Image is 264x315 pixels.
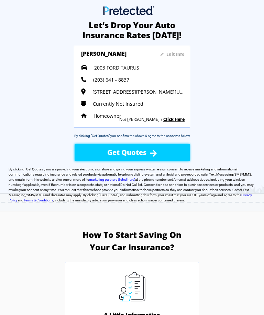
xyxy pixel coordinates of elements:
[94,64,139,71] span: 2003 FORD TAURUS
[82,229,182,253] h3: How To Start Saving On Your Car Insurance?
[75,144,190,161] button: Get Quotes
[103,6,154,15] img: Main Logo
[9,193,252,202] a: Privacy Policy
[93,113,121,119] span: Homeowner
[166,51,185,57] sapn: Edit Info
[93,76,129,83] span: (203) 641 - 8837
[92,88,185,95] span: [STREET_ADDRESS][PERSON_NAME][US_STATE]
[89,178,135,181] a: marketing partners (listed here)
[163,116,185,122] a: Click Here
[119,116,162,122] sapn: Not [PERSON_NAME] ?
[107,148,146,157] span: Get Quotes
[93,101,143,107] span: Currently Not Insured
[23,198,53,202] a: Terms & Conditions
[26,167,43,171] span: Get Quotes
[9,167,255,203] label: By clicking " ", you are providing your electronic signature and giving your express written e-si...
[74,133,190,138] div: By clicking "Get Quotes" you confirm the above & agree to the consents below
[81,50,140,60] h3: [PERSON_NAME]
[77,20,187,40] h2: Let’s Drop Your Auto Insurance Rates [DATE]!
